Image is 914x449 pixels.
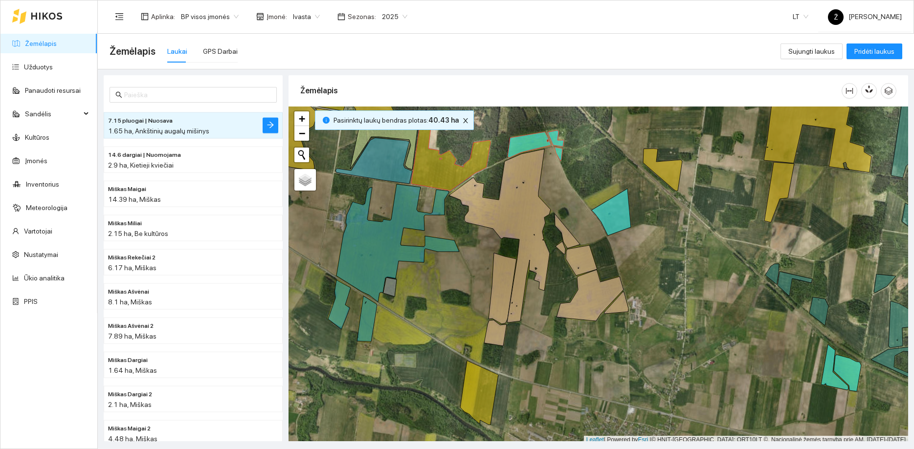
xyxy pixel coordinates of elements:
div: | Powered by © HNIT-[GEOGRAPHIC_DATA]; ORT10LT ©, Nacionalinė žemės tarnyba prie AM, [DATE]-[DATE] [584,436,908,444]
button: menu-fold [110,7,129,26]
button: close [460,115,471,127]
span: column-width [842,87,857,95]
a: PPIS [24,298,38,305]
span: Ivasta [293,9,320,24]
span: 4.48 ha, Miškas [108,435,157,443]
span: menu-fold [115,12,124,21]
span: Aplinka : [151,11,175,22]
a: Leaflet [586,436,604,443]
div: Laukai [167,46,187,57]
span: 7.89 ha, Miškas [108,332,156,340]
span: 2.15 ha, Be kultūros [108,230,168,237]
span: Sandėlis [25,104,81,124]
button: arrow-right [263,118,278,133]
a: Kultūros [25,133,49,141]
button: Initiate a new search [294,148,309,162]
span: 14.39 ha, Miškas [108,195,161,203]
span: search [115,91,122,98]
span: close [460,117,471,124]
button: Pridėti laukus [847,43,902,59]
span: [PERSON_NAME] [828,13,902,21]
b: 40.43 ha [428,116,459,124]
span: 8.1 ha, Miškas [108,298,152,306]
button: column-width [842,83,857,99]
a: Sujungti laukus [780,47,843,55]
span: Miškas Rekečiai 2 [108,253,156,262]
span: Sezonas : [348,11,376,22]
span: 2.9 ha, Kietieji kviečiai [108,161,174,169]
div: GPS Darbai [203,46,238,57]
a: Panaudoti resursai [25,86,81,94]
a: Esri [638,436,648,443]
span: 14.6 dargiai | Nuomojama [108,150,181,160]
span: 2025 [382,9,407,24]
span: Miškas Ašvėnai 2 [108,321,154,331]
span: calendar [337,13,345,21]
a: Pridėti laukus [847,47,902,55]
span: 1.64 ha, Miškas [108,366,157,374]
a: Nustatymai [24,251,58,258]
a: Meteorologija [26,204,67,212]
div: Žemėlapis [300,77,842,105]
span: + [299,112,305,125]
span: 7.15 pluogai | Nuosava [108,116,173,126]
a: Užduotys [24,63,53,71]
a: Layers [294,169,316,191]
a: Zoom in [294,111,309,126]
span: | [650,436,651,443]
span: LT [793,9,808,24]
span: Ž [834,9,838,25]
span: Miškas Miliai [108,219,142,228]
span: info-circle [323,117,330,124]
span: 1.65 ha, Ankštinių augalų mišinys [108,127,209,135]
span: layout [141,13,149,21]
span: Miškas Dargiai [108,356,148,365]
span: − [299,127,305,139]
span: Sujungti laukus [788,46,835,57]
span: Pridėti laukus [854,46,894,57]
a: Vartotojai [24,227,52,235]
a: Ūkio analitika [24,274,65,282]
button: Sujungti laukus [780,43,843,59]
span: Miškas Ašvėnai [108,287,149,297]
span: 2.1 ha, Miškas [108,401,152,408]
span: Miškas Maigai [108,185,146,194]
span: Įmonė : [267,11,287,22]
span: shop [256,13,264,21]
span: Žemėlapis [110,43,156,59]
a: Žemėlapis [25,40,57,47]
span: Pasirinktų laukų bendras plotas : [334,115,459,126]
span: BP visos įmonės [181,9,239,24]
input: Paieška [124,89,271,100]
span: arrow-right [267,121,274,130]
a: Inventorius [26,180,59,188]
a: Zoom out [294,126,309,141]
span: Miškas Dargiai 2 [108,390,152,399]
a: Įmonės [25,157,47,165]
span: 6.17 ha, Miškas [108,264,156,272]
span: Miškas Maigai 2 [108,424,151,433]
